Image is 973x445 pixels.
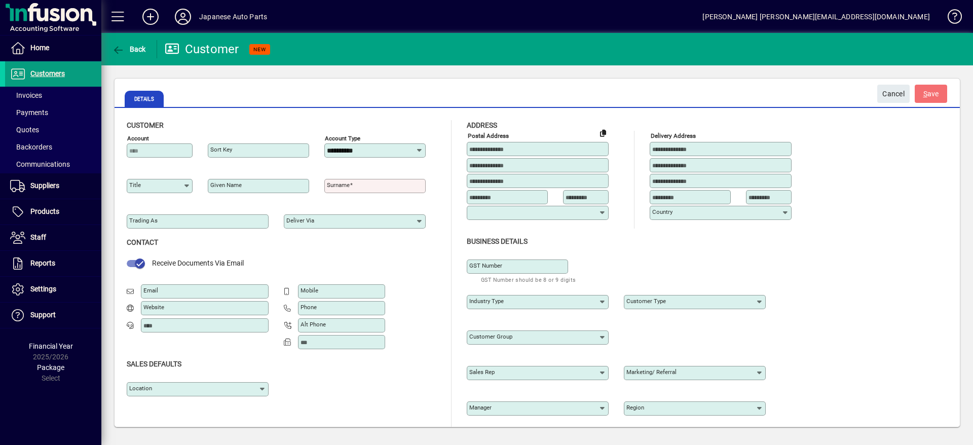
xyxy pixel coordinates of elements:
span: Sales defaults [127,360,181,368]
span: Home [30,44,49,52]
span: Package [37,363,64,372]
mat-label: Email [143,287,158,294]
span: S [923,90,927,98]
mat-label: Deliver via [286,217,314,224]
span: Invoices [10,91,42,99]
button: Add [134,8,167,26]
button: Save [915,85,947,103]
a: Reports [5,251,101,276]
span: Customers [30,69,65,78]
mat-label: GST Number [469,262,502,269]
span: Settings [30,285,56,293]
mat-label: Location [129,385,152,392]
a: Invoices [5,87,101,104]
a: Knowledge Base [940,2,960,35]
a: Settings [5,277,101,302]
span: Details [125,91,164,107]
span: Suppliers [30,181,59,190]
mat-label: Country [652,208,672,215]
span: Cancel [882,86,905,102]
a: Products [5,199,101,225]
div: Customer [165,41,239,57]
span: Communications [10,160,70,168]
span: Products [30,207,59,215]
mat-label: Sort key [210,146,232,153]
a: Suppliers [5,173,101,199]
div: [PERSON_NAME] [PERSON_NAME][EMAIL_ADDRESS][DOMAIN_NAME] [702,9,930,25]
span: Quotes [10,126,39,134]
span: Customer [127,121,164,129]
mat-label: Region [626,404,644,411]
mat-label: Mobile [301,287,318,294]
a: Support [5,303,101,328]
mat-label: Trading as [129,217,158,224]
button: Back [109,40,148,58]
span: Support [30,311,56,319]
a: Staff [5,225,101,250]
mat-label: Surname [327,181,350,189]
mat-label: Alt Phone [301,321,326,328]
a: Payments [5,104,101,121]
mat-hint: GST Number should be 8 or 9 digits [481,274,576,285]
button: Profile [167,8,199,26]
span: Payments [10,108,48,117]
mat-label: Manager [469,404,492,411]
span: Contact [127,238,158,246]
mat-label: Industry type [469,298,504,305]
mat-label: Given name [210,181,242,189]
a: Quotes [5,121,101,138]
a: Backorders [5,138,101,156]
mat-label: Title [129,181,141,189]
mat-label: Account [127,135,149,142]
span: Business details [467,237,528,245]
app-page-header-button: Back [101,40,157,58]
mat-label: Customer type [626,298,666,305]
span: Staff [30,233,46,241]
mat-label: Account Type [325,135,360,142]
mat-label: Marketing/ Referral [626,368,677,376]
span: Address [467,121,497,129]
span: ave [923,86,939,102]
span: Backorders [10,143,52,151]
mat-label: Customer group [469,333,512,340]
mat-label: Sales rep [469,368,495,376]
div: Japanese Auto Parts [199,9,267,25]
span: Back [112,45,146,53]
a: Communications [5,156,101,173]
mat-label: Phone [301,304,317,311]
span: Receive Documents Via Email [152,259,244,267]
a: Home [5,35,101,61]
span: NEW [253,46,266,53]
button: Cancel [877,85,910,103]
mat-label: Website [143,304,164,311]
span: Reports [30,259,55,267]
button: Copy to Delivery address [595,125,611,141]
span: Financial Year [29,342,73,350]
